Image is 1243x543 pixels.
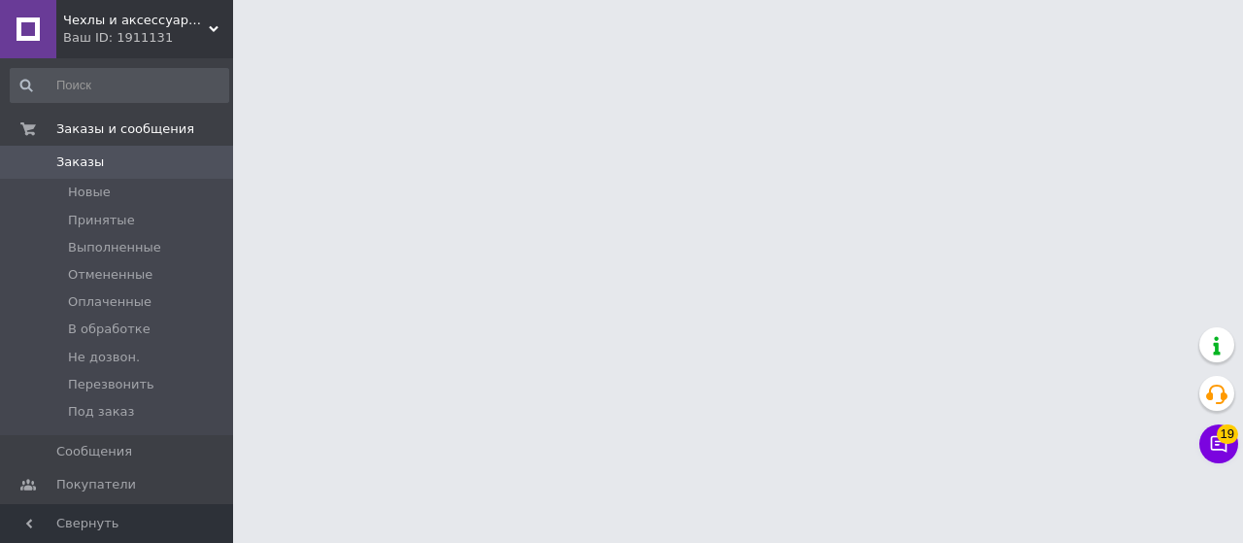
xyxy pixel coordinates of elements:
div: Ваш ID: 1911131 [63,29,233,47]
span: Оплаченные [68,293,151,311]
span: Чехлы и аксессуары | Mob4 [63,12,209,29]
span: Перезвонить [68,376,154,393]
span: Сообщения [56,443,132,460]
span: Новые [68,184,111,201]
span: Заказы и сообщения [56,120,194,138]
span: Под заказ [68,403,134,421]
input: Поиск [10,68,229,103]
span: Заказы [56,153,104,171]
button: Чат с покупателем19 [1199,424,1238,463]
span: Отмененные [68,266,152,284]
span: Выполненные [68,239,161,256]
span: Не дозвон. [68,349,140,366]
span: В обработке [68,321,151,338]
span: 19 [1217,424,1238,444]
span: Покупатели [56,476,136,493]
span: Принятые [68,212,135,229]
